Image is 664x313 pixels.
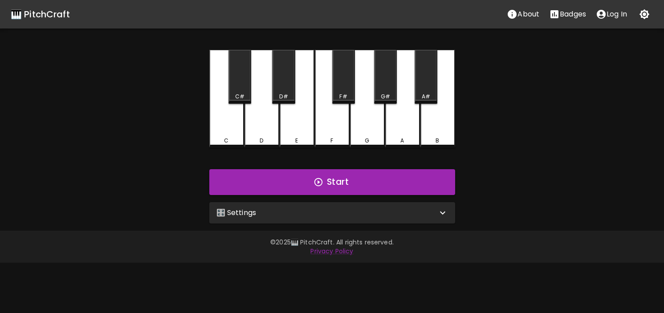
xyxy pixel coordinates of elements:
a: Privacy Policy [310,247,353,256]
div: F [330,137,333,145]
div: A [400,137,404,145]
div: D [260,137,263,145]
p: Log In [607,9,627,20]
div: 🎛️ Settings [209,202,455,224]
div: G# [381,93,390,101]
p: © 2025 🎹 PitchCraft. All rights reserved. [76,238,589,247]
button: About [502,5,544,23]
button: Start [209,169,455,195]
div: A# [422,93,430,101]
p: 🎛️ Settings [216,207,257,218]
div: E [295,137,298,145]
div: D# [279,93,288,101]
button: Stats [544,5,591,23]
div: C [224,137,228,145]
p: Badges [560,9,586,20]
button: account of current user [591,5,632,23]
div: B [436,137,439,145]
a: 🎹 PitchCraft [11,7,70,21]
div: G [365,137,369,145]
div: F# [339,93,347,101]
p: About [517,9,539,20]
div: C# [235,93,244,101]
